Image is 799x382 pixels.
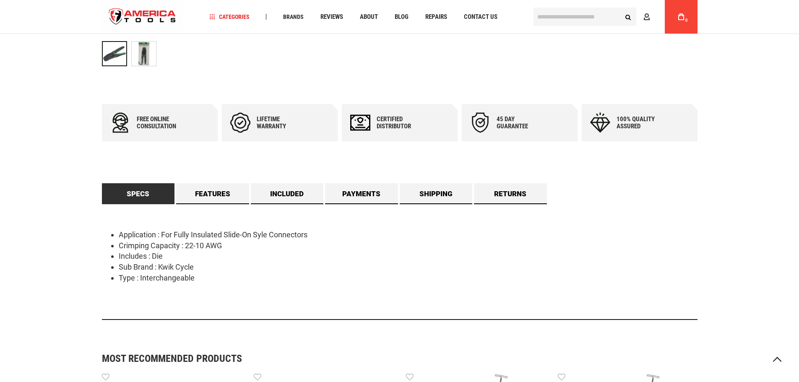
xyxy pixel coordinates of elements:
[102,1,183,33] a: store logo
[360,14,378,20] span: About
[320,14,343,20] span: Reviews
[377,116,427,130] div: Certified Distributor
[464,14,497,20] span: Contact Us
[617,116,667,130] div: 100% quality assured
[131,37,156,70] div: GREENLEE 45501 ECONCRMPR, SLIDE-ON
[102,183,175,204] a: Specs
[119,229,697,240] li: Application : For Fully Insulated Slide-On Syle Connectors
[132,42,156,66] img: GREENLEE 45501 ECONCRMPR, SLIDE-ON
[620,9,636,25] button: Search
[102,37,131,70] div: GREENLEE 45501 ECONCRMPR, SLIDE-ON
[391,11,412,23] a: Blog
[102,1,183,33] img: America Tools
[119,251,697,262] li: Includes : Die
[251,183,324,204] a: Included
[206,11,253,23] a: Categories
[119,273,697,283] li: Type : Interchangeable
[460,11,501,23] a: Contact Us
[317,11,347,23] a: Reviews
[176,183,249,204] a: Features
[356,11,382,23] a: About
[257,116,307,130] div: Lifetime warranty
[422,11,451,23] a: Repairs
[209,14,250,20] span: Categories
[119,262,697,273] li: Sub Brand : Kwik Cycle
[137,116,187,130] div: Free online consultation
[685,18,688,23] span: 0
[395,14,409,20] span: Blog
[497,116,547,130] div: 45 day Guarantee
[283,14,304,20] span: Brands
[279,11,307,23] a: Brands
[119,240,697,251] li: Crimping Capacity : 22-10 AWG
[425,14,447,20] span: Repairs
[325,183,398,204] a: Payments
[474,183,547,204] a: Returns
[400,183,473,204] a: Shipping
[102,353,668,364] strong: Most Recommended Products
